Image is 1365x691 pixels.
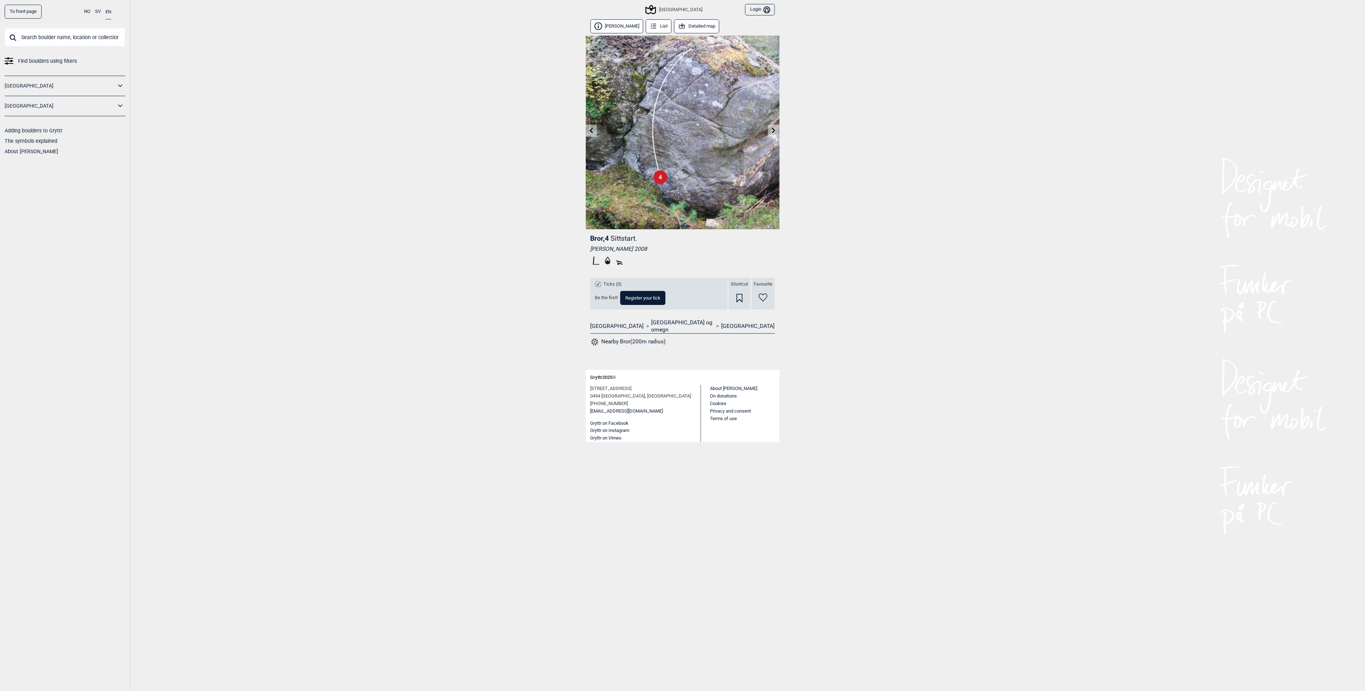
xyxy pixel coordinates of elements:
button: Register your tick [620,291,665,305]
a: Privacy and consent [710,408,751,414]
a: Cookies [710,401,727,406]
input: Search boulder name, location or collection [5,28,125,47]
span: Be the first! [595,295,618,301]
div: Gryttr 2025 © [590,370,775,385]
span: Register your tick [625,296,660,300]
a: [EMAIL_ADDRESS][DOMAIN_NAME] [590,408,663,415]
span: 0494 [GEOGRAPHIC_DATA], [GEOGRAPHIC_DATA] [590,392,691,400]
button: [PERSON_NAME] [590,19,644,33]
div: Shortcut [729,278,750,310]
button: Gryttr on Vimeo [590,434,622,442]
a: [GEOGRAPHIC_DATA] [721,323,775,330]
a: [GEOGRAPHIC_DATA] [5,101,116,111]
a: [GEOGRAPHIC_DATA] og omegn [651,319,714,334]
span: Bror , 4 [590,234,609,243]
button: Detailed map [674,19,720,33]
button: EN [105,5,111,19]
button: List [646,19,672,33]
a: [GEOGRAPHIC_DATA] [5,81,116,91]
img: Bror 200920 [586,36,780,229]
a: [GEOGRAPHIC_DATA] [590,323,644,330]
a: To front page [5,5,42,19]
span: [STREET_ADDRESS] [590,385,632,392]
span: Ticks (0) [604,281,622,287]
div: [PERSON_NAME] 2008 [590,245,775,253]
a: The symbols explained [5,138,57,144]
a: About [PERSON_NAME] [5,149,58,154]
div: [GEOGRAPHIC_DATA] [646,5,702,14]
nav: > > [590,319,775,334]
a: Terms of use [710,416,737,421]
button: SV [95,5,101,19]
a: About [PERSON_NAME] [710,386,758,391]
span: Favourite [754,281,772,287]
button: Gryttr on Facebook [590,420,629,427]
button: Login [745,4,775,16]
button: NO [84,5,90,19]
a: Find boulders using filters [5,56,125,66]
span: Find boulders using filters [18,56,77,66]
p: Sittstart. [611,234,637,243]
button: Nearby Bror(200m radius) [590,337,666,347]
span: [PHONE_NUMBER] [590,400,628,408]
a: Adding boulders to Gryttr [5,128,62,133]
button: Gryttr on Instagram [590,427,630,434]
a: On donations [710,393,737,399]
